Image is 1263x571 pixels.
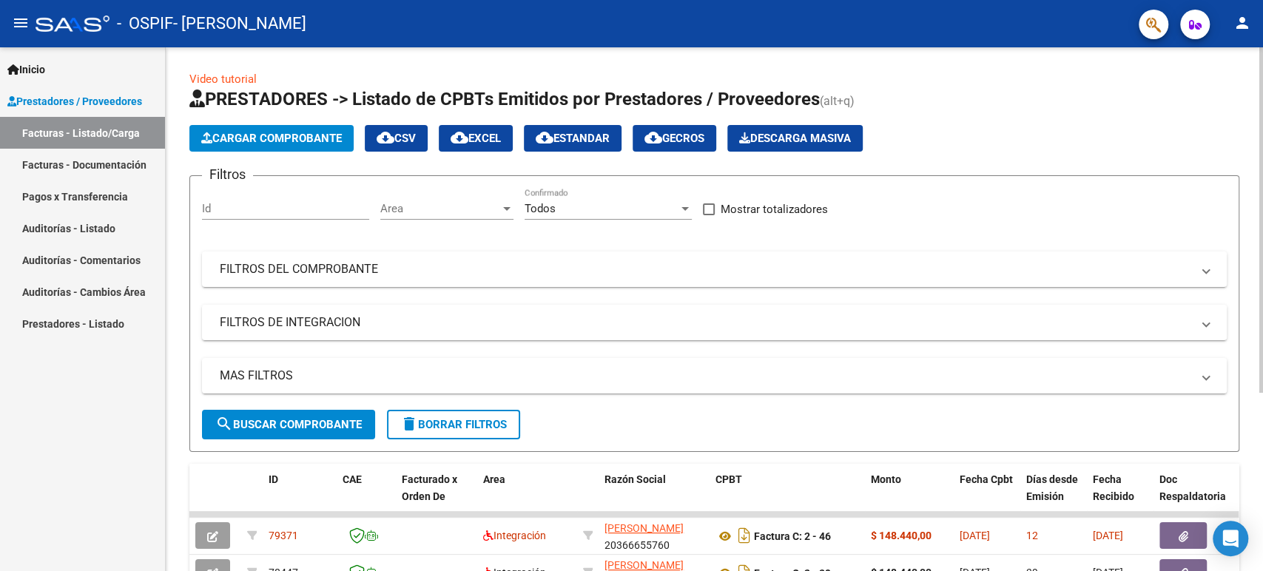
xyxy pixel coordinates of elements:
[387,410,520,439] button: Borrar Filtros
[1233,14,1251,32] mat-icon: person
[202,305,1227,340] mat-expansion-panel-header: FILTROS DE INTEGRACION
[400,418,507,431] span: Borrar Filtros
[377,129,394,146] mat-icon: cloud_download
[173,7,306,40] span: - [PERSON_NAME]
[1020,464,1087,529] datatable-header-cell: Días desde Emisión
[263,464,337,529] datatable-header-cell: ID
[12,14,30,32] mat-icon: menu
[820,94,855,108] span: (alt+q)
[865,464,954,529] datatable-header-cell: Monto
[402,473,457,502] span: Facturado x Orden De
[483,530,546,541] span: Integración
[220,314,1191,331] mat-panel-title: FILTROS DE INTEGRACION
[189,72,257,86] a: Video tutorial
[871,473,901,485] span: Monto
[400,415,418,433] mat-icon: delete
[337,464,396,529] datatable-header-cell: CAE
[525,202,556,215] span: Todos
[644,132,704,145] span: Gecros
[960,530,990,541] span: [DATE]
[202,251,1227,287] mat-expansion-panel-header: FILTROS DEL COMPROBANTE
[954,464,1020,529] datatable-header-cell: Fecha Cpbt
[7,61,45,78] span: Inicio
[343,473,362,485] span: CAE
[727,125,863,152] app-download-masive: Descarga masiva de comprobantes (adjuntos)
[396,464,477,529] datatable-header-cell: Facturado x Orden De
[754,530,831,542] strong: Factura C: 2 - 46
[189,125,354,152] button: Cargar Comprobante
[727,125,863,152] button: Descarga Masiva
[215,415,233,433] mat-icon: search
[380,202,500,215] span: Area
[735,524,754,547] i: Descargar documento
[604,473,666,485] span: Razón Social
[451,129,468,146] mat-icon: cloud_download
[189,89,820,109] span: PRESTADORES -> Listado de CPBTs Emitidos por Prestadores / Proveedores
[715,473,742,485] span: CPBT
[1026,530,1038,541] span: 12
[633,125,716,152] button: Gecros
[710,464,865,529] datatable-header-cell: CPBT
[536,129,553,146] mat-icon: cloud_download
[201,132,342,145] span: Cargar Comprobante
[871,530,932,541] strong: $ 148.440,00
[604,522,684,534] span: [PERSON_NAME]
[269,473,278,485] span: ID
[599,464,710,529] datatable-header-cell: Razón Social
[220,368,1191,384] mat-panel-title: MAS FILTROS
[644,129,662,146] mat-icon: cloud_download
[1153,464,1242,529] datatable-header-cell: Doc Respaldatoria
[439,125,513,152] button: EXCEL
[1093,473,1134,502] span: Fecha Recibido
[477,464,577,529] datatable-header-cell: Area
[202,358,1227,393] mat-expansion-panel-header: MAS FILTROS
[721,200,828,218] span: Mostrar totalizadores
[377,132,416,145] span: CSV
[7,93,142,109] span: Prestadores / Proveedores
[739,132,851,145] span: Descarga Masiva
[269,530,298,541] span: 79371
[536,132,610,145] span: Estandar
[365,125,428,152] button: CSV
[220,261,1191,277] mat-panel-title: FILTROS DEL COMPROBANTE
[1159,473,1226,502] span: Doc Respaldatoria
[1093,530,1123,541] span: [DATE]
[117,7,173,40] span: - OSPIF
[1026,473,1078,502] span: Días desde Emisión
[202,164,253,185] h3: Filtros
[524,125,622,152] button: Estandar
[202,410,375,439] button: Buscar Comprobante
[604,520,704,551] div: 20366655760
[1087,464,1153,529] datatable-header-cell: Fecha Recibido
[215,418,362,431] span: Buscar Comprobante
[604,559,684,571] span: [PERSON_NAME]
[960,473,1013,485] span: Fecha Cpbt
[483,473,505,485] span: Area
[1213,521,1248,556] div: Open Intercom Messenger
[451,132,501,145] span: EXCEL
